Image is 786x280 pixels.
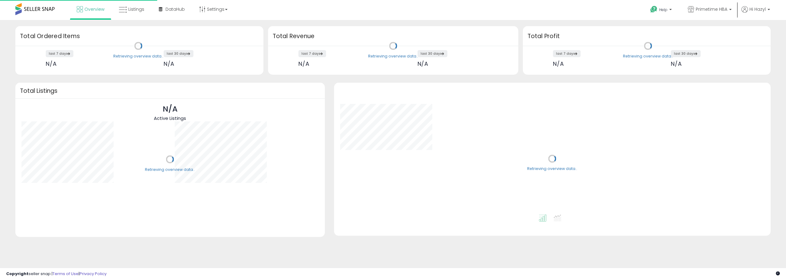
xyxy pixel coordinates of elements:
[80,271,107,277] a: Privacy Policy
[696,6,727,12] span: Primetime HBA
[84,6,104,12] span: Overview
[6,271,107,277] div: seller snap | |
[741,6,770,20] a: Hi Hazyl
[113,53,163,59] div: Retrieving overview data..
[527,166,577,172] div: Retrieving overview data..
[145,167,195,172] div: Retrieving overview data..
[165,6,185,12] span: DataHub
[650,6,658,13] i: Get Help
[368,53,418,59] div: Retrieving overview data..
[659,7,667,12] span: Help
[645,1,678,20] a: Help
[128,6,144,12] span: Listings
[749,6,766,12] span: Hi Hazyl
[53,271,79,277] a: Terms of Use
[6,271,29,277] strong: Copyright
[623,53,673,59] div: Retrieving overview data..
